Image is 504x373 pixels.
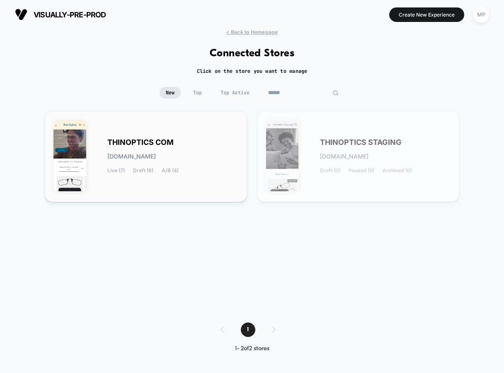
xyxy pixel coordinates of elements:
[210,48,295,60] h1: Connected Stores
[470,6,492,23] button: MP
[473,7,489,23] div: MP
[320,140,402,145] span: THINOPTICS STAGING
[107,168,125,173] span: Live (7)
[107,154,156,159] span: [DOMAIN_NAME]
[133,168,153,173] span: Draft (6)
[53,121,86,191] img: THINOPTICS_COM
[187,87,208,99] span: Top
[214,87,256,99] span: Top Active
[349,168,374,173] span: Paused (0)
[34,10,106,19] span: visually-pre-prod
[383,168,412,173] span: Archived (0)
[12,8,109,21] button: visually-pre-prod
[162,168,179,173] span: A/B (4)
[266,121,299,191] img: THINOPTICS_STAGING
[389,7,464,22] button: Create New Experience
[320,168,340,173] span: Draft (0)
[241,322,255,337] span: 1
[332,90,339,96] img: edit
[107,140,174,145] span: THINOPTICS COM
[197,68,308,75] h2: Click on the store you want to manage
[320,154,368,159] span: [DOMAIN_NAME]
[15,8,27,21] img: Visually logo
[212,345,292,352] div: 1 - 2 of 2 stores
[160,87,181,99] span: New
[226,29,278,35] span: < Back to Homepage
